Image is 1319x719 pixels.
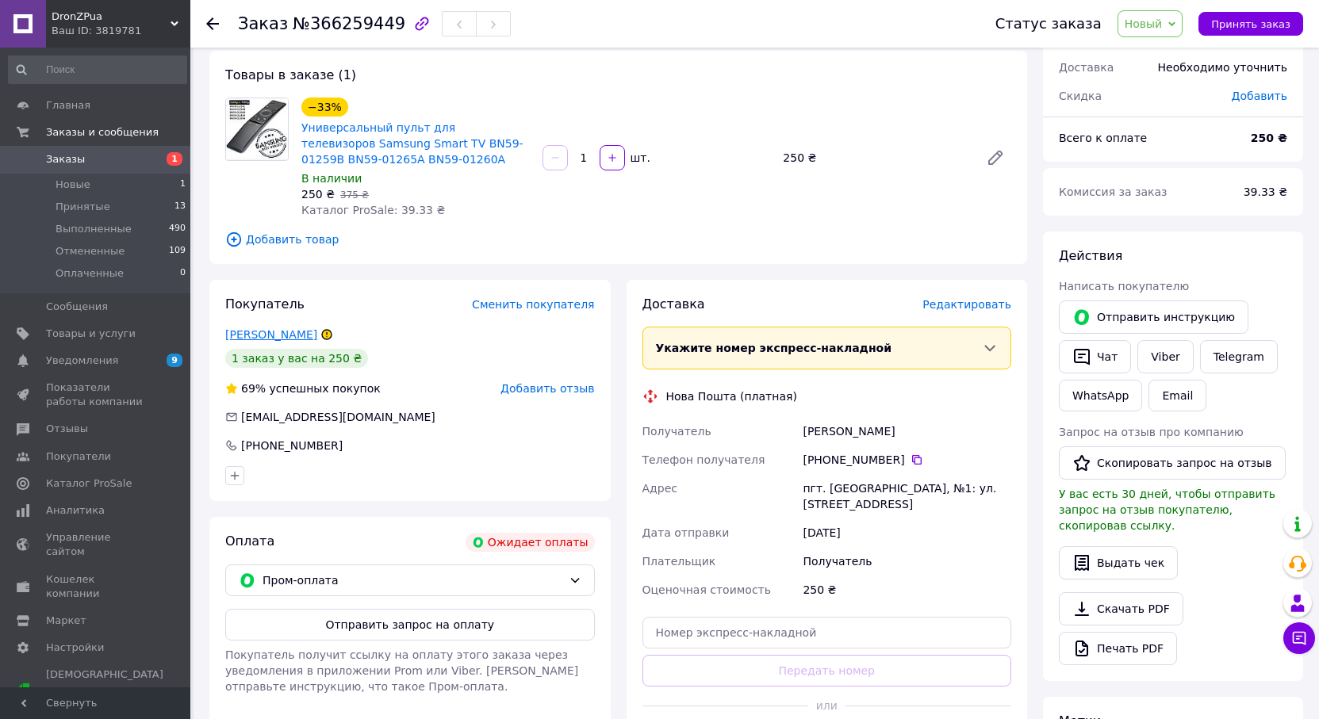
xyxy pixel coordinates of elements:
img: Универсальный пульт для телевизоров Samsung Smart TV BN59-01259B BN59-01265A BN59-01260A [226,98,287,160]
span: Адрес [642,482,677,495]
span: Добавить отзыв [500,382,594,395]
span: 13 [174,200,186,214]
span: Дата отправки [642,526,730,539]
span: Заказы и сообщения [46,125,159,140]
a: Viber [1137,340,1193,373]
button: Чат [1059,340,1131,373]
span: Настройки [46,641,104,655]
span: Действия [1059,248,1122,263]
span: 250 ₴ [301,188,335,201]
div: 250 ₴ [776,147,973,169]
span: Редактировать [922,298,1011,311]
div: Получатель [799,547,1014,576]
span: Новые [56,178,90,192]
span: 0 [180,266,186,281]
span: Доставка [1059,61,1114,74]
span: Сообщения [46,300,108,314]
a: Telegram [1200,340,1278,373]
span: 1 [167,152,182,166]
span: В наличии [301,172,362,185]
span: Отмененные [56,244,125,258]
span: Добавить товар [225,231,1011,248]
a: Универсальный пульт для телевизоров Samsung Smart TV BN59-01259B BN59-01265A BN59-01260A [301,121,523,166]
div: пгт. [GEOGRAPHIC_DATA], №1: ул. [STREET_ADDRESS] [799,474,1014,518]
span: Написать покупателю [1059,280,1189,293]
span: Принятые [56,200,110,214]
span: Оценочная стоимость [642,583,772,596]
span: У вас есть 30 дней, чтобы отправить запрос на отзыв покупателю, скопировав ссылку. [1059,488,1275,532]
span: Кошелек компании [46,572,147,601]
div: Необходимо уточнить [1148,50,1297,85]
div: 250 ₴ [799,576,1014,604]
span: Главная [46,98,90,113]
div: 1 заказ у вас на 250 ₴ [225,349,368,368]
span: Запрос на отзыв про компанию [1059,426,1244,438]
div: Нова Пошта (платная) [662,388,801,404]
input: Номер экспресс-накладной [642,617,1012,648]
span: Аналитика [46,503,105,518]
span: Скидка [1059,90,1102,102]
span: [EMAIL_ADDRESS][DOMAIN_NAME] [241,411,435,423]
span: 69% [241,382,266,395]
span: 39.33 ₴ [1244,185,1287,198]
a: Скачать PDF [1059,592,1183,625]
div: [PHONE_NUMBER] [240,438,344,453]
span: Оплаченные [56,266,124,281]
span: Выполненные [56,222,132,236]
span: [DEMOGRAPHIC_DATA] и счета [46,667,163,711]
span: Плательщик [642,555,716,568]
span: Покупатели [46,449,111,464]
button: Чат с покупателем [1283,622,1315,654]
span: Сменить покупателя [472,298,594,311]
button: Принять заказ [1198,12,1303,36]
span: Новый [1125,17,1163,30]
span: Всего к оплате [1059,132,1147,144]
span: Укажите номер экспресс-накладной [656,342,892,354]
div: шт. [627,150,652,166]
span: Телефон получателя [642,453,765,466]
div: [DATE] [799,518,1014,547]
button: Email [1148,380,1206,411]
span: 1 [180,178,186,192]
span: Маркет [46,614,86,628]
span: Оплата [225,534,274,549]
span: Каталог ProSale: 39.33 ₴ [301,204,445,216]
span: Получатель [642,425,711,438]
a: [PERSON_NAME] [225,328,317,341]
span: Заказ [238,14,288,33]
span: 109 [169,244,186,258]
button: Скопировать запрос на отзыв [1059,446,1286,480]
div: Статус заказа [995,16,1102,32]
span: Показатели работы компании [46,381,147,409]
span: Принять заказ [1211,18,1290,30]
div: Ваш ID: 3819781 [52,24,190,38]
span: Заказы [46,152,85,166]
a: Редактировать [980,142,1011,174]
span: Управление сайтом [46,530,147,559]
span: Добавить [1232,90,1287,102]
div: −33% [301,98,348,117]
button: Отправить инструкцию [1059,300,1248,334]
input: Поиск [8,55,187,84]
a: Печать PDF [1059,632,1177,665]
span: Доставка [642,296,705,312]
span: или [808,698,845,713]
span: Покупатель получит ссылку на оплату этого заказа через уведомления в приложении Prom или Viber. [... [225,648,578,693]
div: Вернуться назад [206,16,219,32]
span: 490 [169,222,186,236]
span: Уведомления [46,354,118,368]
button: Отправить запрос на оплату [225,609,595,641]
button: Выдать чек [1059,546,1178,579]
span: Отзывы [46,422,88,436]
a: WhatsApp [1059,380,1142,411]
div: [PHONE_NUMBER] [803,452,1011,468]
span: 375 ₴ [340,189,369,201]
div: Ожидает оплаты [466,533,595,552]
span: Каталог ProSale [46,476,132,491]
span: Товары в заказе (1) [225,67,356,82]
span: 9 [167,354,182,367]
span: Покупатель [225,296,305,312]
span: DronZPua [52,10,171,24]
div: [PERSON_NAME] [799,417,1014,446]
span: №366259449 [293,14,405,33]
